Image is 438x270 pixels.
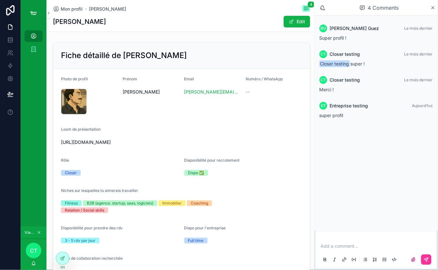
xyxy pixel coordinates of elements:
[320,61,365,66] span: super !
[330,103,368,109] span: Entreprise testing
[61,188,138,193] span: Niches sur lesquelles tu aimerais travailler
[302,5,310,13] button: 4
[188,170,204,176] div: Dispo ✅
[368,4,399,12] span: 4 Comments
[21,26,46,63] div: scrollable content
[404,52,433,56] span: Le mois dernier
[61,76,88,81] span: Photo de profil
[320,60,350,67] span: Closer testing
[28,8,39,18] img: App logo
[30,247,37,255] span: Ct
[321,26,326,31] span: BG
[330,77,360,83] span: Closer testing
[321,103,326,108] span: Et
[184,76,194,81] span: Email
[123,89,179,95] span: [PERSON_NAME]
[191,200,208,206] div: Coaching
[320,113,343,118] span: super profil
[65,200,78,206] div: Fitness
[61,50,187,61] h2: Fiche détaillé de [PERSON_NAME]
[188,238,204,244] div: Full time
[184,89,241,95] a: [PERSON_NAME][EMAIL_ADDRESS][DOMAIN_NAME]
[246,76,283,81] span: Numéro / WhatsApp
[308,1,315,8] span: 4
[404,26,433,31] span: Le mois dernier
[65,238,96,244] div: 3 - 5 rdv par jour
[61,256,123,261] span: Type de collaboration recherchée
[404,77,433,82] span: Le mois dernier
[284,16,310,27] button: Edit
[53,17,106,26] h1: [PERSON_NAME]
[321,52,326,57] span: Ct
[412,103,433,108] span: Aujourd’hui
[61,139,302,145] span: [URL][DOMAIN_NAME]
[61,158,69,163] span: Rôle
[89,6,126,12] a: [PERSON_NAME]
[320,87,334,92] span: Merci !
[65,207,104,213] div: Relation / Social skills
[184,225,226,230] span: Dispo pour l'entreprise
[330,51,360,57] span: Closer testing
[320,35,347,41] span: Super profil !
[61,6,83,12] span: Mon profil
[184,158,240,163] span: Disponibilité pour recrutement
[61,127,101,132] span: Loom de présentation
[246,89,250,95] span: --
[321,77,326,83] span: Ct
[123,76,137,81] span: Prénom
[61,225,123,230] span: Disponibilité pour prendre des rdv
[330,25,379,32] span: [PERSON_NAME] Guez
[53,6,83,12] a: Mon profil
[65,170,77,176] div: Closer
[87,200,153,206] div: B2B (agence, startup, saas, logiciels)
[162,200,182,206] div: Immobilier
[25,230,36,235] span: Viewing as Closer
